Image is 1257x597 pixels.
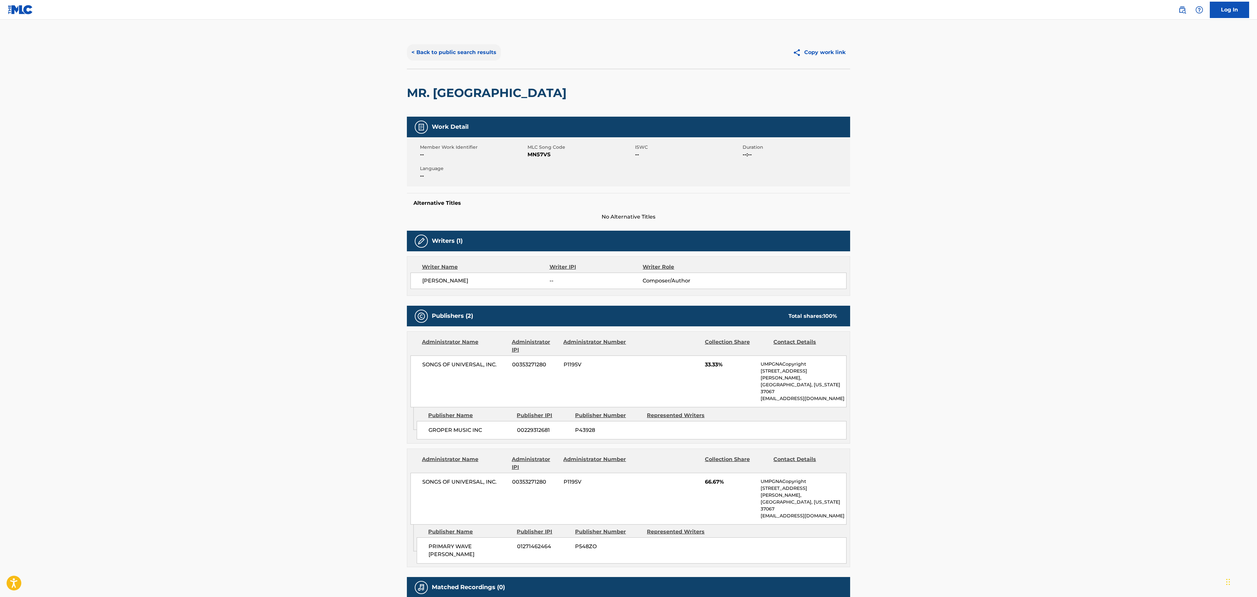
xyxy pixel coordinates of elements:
span: --:-- [743,151,848,159]
p: UMPGNACopyright [761,361,846,368]
h5: Publishers (2) [432,312,473,320]
div: Publisher Number [575,528,642,536]
div: Administrator Name [422,455,507,471]
span: -- [420,172,526,180]
div: Administrator IPI [512,338,558,354]
span: 00353271280 [512,478,559,486]
img: Matched Recordings [417,584,425,591]
span: -- [635,151,741,159]
div: Administrator Name [422,338,507,354]
iframe: Chat Widget [1224,566,1257,597]
div: Writer IPI [549,263,643,271]
div: Publisher Number [575,412,642,419]
img: Writers [417,237,425,245]
div: Help [1193,3,1206,16]
div: Publisher Name [428,528,512,536]
button: < Back to public search results [407,44,501,61]
div: Administrator Number [563,455,627,471]
span: P43928 [575,426,642,434]
span: P548ZO [575,543,642,550]
button: Copy work link [788,44,850,61]
div: Administrator Number [563,338,627,354]
span: Member Work Identifier [420,144,526,151]
span: 66.67% [705,478,756,486]
a: Public Search [1176,3,1189,16]
span: [PERSON_NAME] [422,277,549,285]
span: 01271462464 [517,543,570,550]
span: MLC Song Code [528,144,633,151]
div: Writer Name [422,263,549,271]
span: 00229312681 [517,426,570,434]
img: Copy work link [793,48,804,57]
h5: Work Detail [432,123,469,131]
div: Total shares: [788,312,837,320]
p: [GEOGRAPHIC_DATA], [US_STATE] 37067 [761,381,846,395]
span: SONGS OF UNIVERSAL, INC. [422,478,507,486]
div: Publisher IPI [517,528,570,536]
span: -- [549,277,643,285]
span: Language [420,165,526,172]
div: Collection Share [705,455,768,471]
span: GROPER MUSIC INC [429,426,512,434]
img: MLC Logo [8,5,33,14]
img: help [1195,6,1203,14]
span: 00353271280 [512,361,559,369]
div: Represented Writers [647,412,714,419]
span: P1195V [564,361,627,369]
div: Contact Details [773,338,837,354]
img: search [1178,6,1186,14]
h5: Writers (1) [432,237,463,245]
div: Administrator IPI [512,455,558,471]
span: Duration [743,144,848,151]
div: Contact Details [773,455,837,471]
span: No Alternative Titles [407,213,850,221]
p: [EMAIL_ADDRESS][DOMAIN_NAME] [761,512,846,519]
span: -- [420,151,526,159]
p: [STREET_ADDRESS][PERSON_NAME], [761,368,846,381]
span: SONGS OF UNIVERSAL, INC. [422,361,507,369]
h5: Matched Recordings (0) [432,584,505,591]
img: Publishers [417,312,425,320]
div: Publisher Name [428,412,512,419]
div: Drag [1226,572,1230,592]
span: MN57VS [528,151,633,159]
div: Writer Role [643,263,728,271]
div: Publisher IPI [517,412,570,419]
a: Log In [1210,2,1249,18]
p: [STREET_ADDRESS][PERSON_NAME], [761,485,846,499]
span: P1195V [564,478,627,486]
div: Collection Share [705,338,768,354]
span: 33.33% [705,361,756,369]
span: ISWC [635,144,741,151]
span: PRIMARY WAVE [PERSON_NAME] [429,543,512,558]
p: [GEOGRAPHIC_DATA], [US_STATE] 37067 [761,499,846,512]
h5: Alternative Titles [413,200,844,206]
div: Represented Writers [647,528,714,536]
h2: MR. [GEOGRAPHIC_DATA] [407,86,570,100]
span: Composer/Author [643,277,728,285]
img: Work Detail [417,123,425,131]
span: 100 % [823,313,837,319]
p: UMPGNACopyright [761,478,846,485]
p: [EMAIL_ADDRESS][DOMAIN_NAME] [761,395,846,402]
